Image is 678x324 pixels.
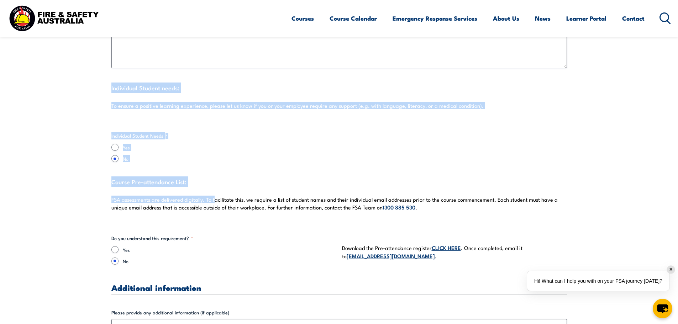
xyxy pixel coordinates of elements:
[383,203,415,211] a: 1300 885 530
[535,9,551,28] a: News
[111,132,167,139] legend: Individual Student Needs
[342,244,567,260] p: Download the Pre-attendance register . Once completed, email it to .
[111,235,193,242] legend: Do you understand this requirement?
[566,9,606,28] a: Learner Portal
[347,252,435,260] a: [EMAIL_ADDRESS][DOMAIN_NAME]
[111,283,567,292] h3: Additional information
[493,9,519,28] a: About Us
[123,246,336,253] label: Yes
[111,83,567,118] div: Individual Student needs:
[123,257,336,265] label: No
[330,9,377,28] a: Course Calendar
[393,9,477,28] a: Emergency Response Services
[123,155,336,162] label: No
[622,9,645,28] a: Contact
[653,299,672,318] button: chat-button
[667,266,675,273] div: ✕
[291,9,314,28] a: Courses
[123,144,336,151] label: Yes
[527,271,669,291] div: Hi! What can I help you with on your FSA journey [DATE]?
[432,244,461,251] a: CLICK HERE
[111,176,567,220] div: Course Pre-attendance List:
[111,196,567,211] p: FSA assessments are delivered digitally. To facilitate this, we require a list of student names a...
[111,102,567,109] p: To ensure a positive learning experience, please let us know if you or your employee require any ...
[111,309,567,316] label: Please provide any additional information (if applicable)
